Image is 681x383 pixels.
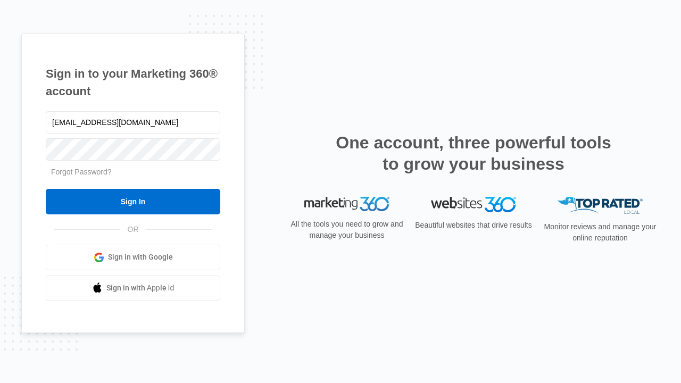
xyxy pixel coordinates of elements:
[108,252,173,263] span: Sign in with Google
[541,221,660,244] p: Monitor reviews and manage your online reputation
[46,245,220,270] a: Sign in with Google
[46,189,220,214] input: Sign In
[431,197,516,212] img: Websites 360
[304,197,389,212] img: Marketing 360
[51,168,112,176] a: Forgot Password?
[414,220,533,231] p: Beautiful websites that drive results
[120,224,146,235] span: OR
[46,111,220,134] input: Email
[46,65,220,100] h1: Sign in to your Marketing 360® account
[46,276,220,301] a: Sign in with Apple Id
[287,219,406,241] p: All the tools you need to grow and manage your business
[333,132,614,174] h2: One account, three powerful tools to grow your business
[106,282,175,294] span: Sign in with Apple Id
[558,197,643,214] img: Top Rated Local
